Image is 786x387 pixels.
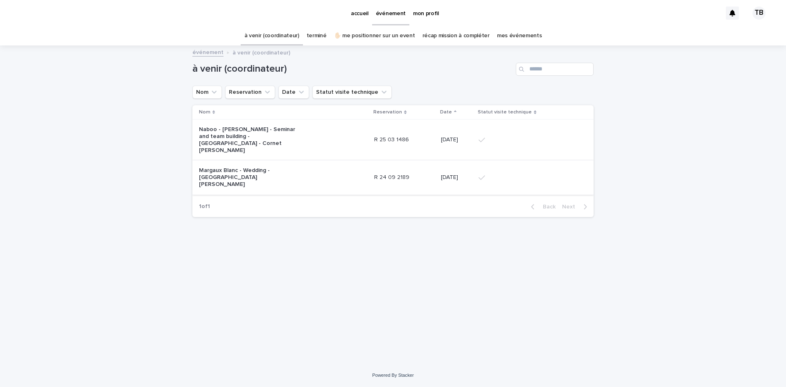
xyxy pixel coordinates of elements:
[192,63,513,75] h1: à venir (coordinateur)
[478,108,532,117] p: Statut visite technique
[192,161,594,195] tr: Margaux Blanc - Wedding - [GEOGRAPHIC_DATA][PERSON_NAME]R 24 09 2189R 24 09 2189 [DATE]
[516,63,594,76] input: Search
[278,86,309,99] button: Date
[373,108,402,117] p: Reservation
[16,5,96,21] img: Ls34BcGeRexTGTNfXpUC
[374,135,411,143] p: R 25 03 1486
[192,47,224,57] a: événement
[524,203,559,210] button: Back
[192,197,217,217] p: 1 of 1
[374,172,411,181] p: R 24 09 2189
[199,167,301,188] p: Margaux Blanc - Wedding - [GEOGRAPHIC_DATA][PERSON_NAME]
[192,86,222,99] button: Nom
[199,126,301,154] p: Naboo - [PERSON_NAME] - Seminar and team building - [GEOGRAPHIC_DATA] - Cornet [PERSON_NAME]
[538,204,556,210] span: Back
[372,373,413,378] a: Powered By Stacker
[225,86,275,99] button: Reservation
[752,7,766,20] div: TB
[440,108,452,117] p: Date
[562,204,580,210] span: Next
[244,26,299,45] a: à venir (coordinateur)
[307,26,327,45] a: terminé
[312,86,392,99] button: Statut visite technique
[441,136,472,143] p: [DATE]
[233,48,290,57] p: à venir (coordinateur)
[441,174,472,181] p: [DATE]
[334,26,415,45] a: ✋🏻 me positionner sur un event
[422,26,490,45] a: récap mission à compléter
[559,203,594,210] button: Next
[192,120,594,161] tr: Naboo - [PERSON_NAME] - Seminar and team building - [GEOGRAPHIC_DATA] - Cornet [PERSON_NAME]R 25 ...
[497,26,542,45] a: mes événements
[199,108,210,117] p: Nom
